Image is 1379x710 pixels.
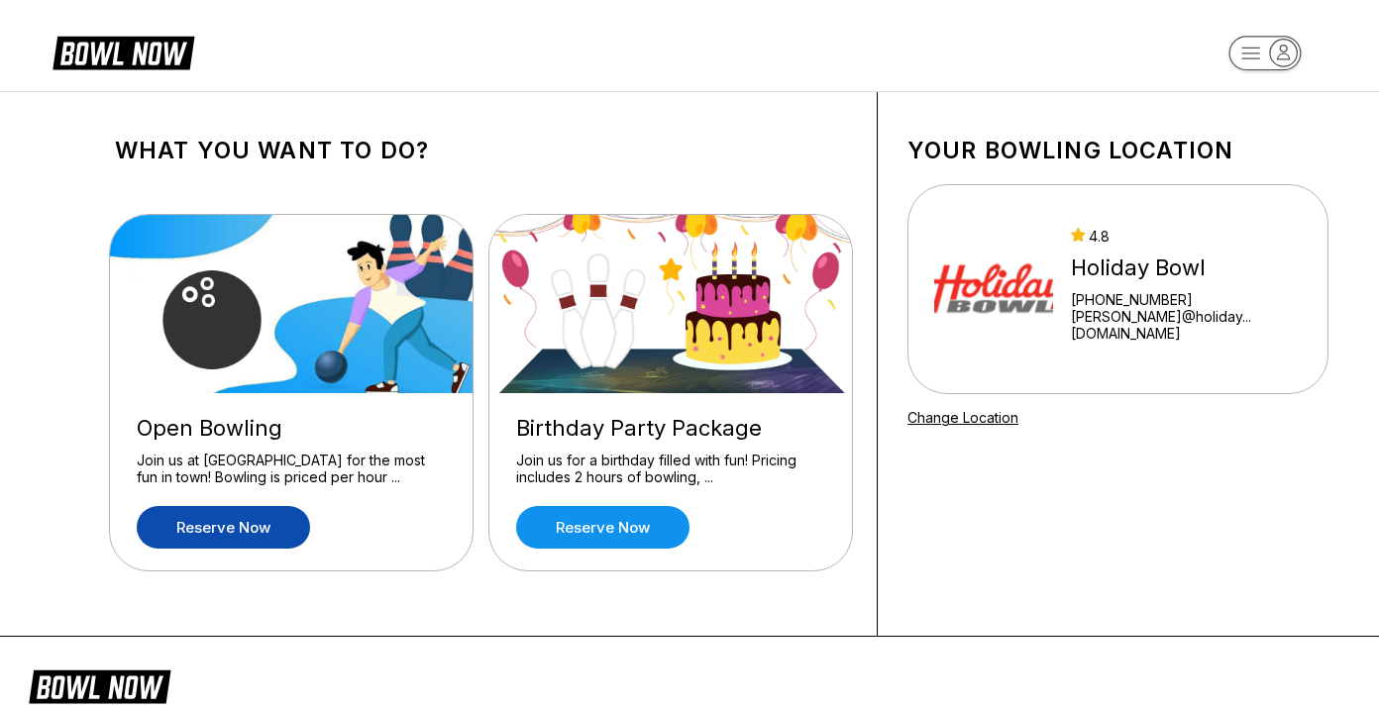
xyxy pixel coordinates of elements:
[137,506,310,549] a: Reserve now
[934,215,1053,363] img: Holiday Bowl
[516,506,689,549] a: Reserve now
[1071,308,1302,342] a: [PERSON_NAME]@holiday...[DOMAIN_NAME]
[137,415,446,442] div: Open Bowling
[516,452,825,486] div: Join us for a birthday filled with fun! Pricing includes 2 hours of bowling, ...
[907,409,1018,426] a: Change Location
[1071,291,1302,308] div: [PHONE_NUMBER]
[1071,228,1302,245] div: 4.8
[110,215,475,393] img: Open Bowling
[115,137,847,164] h1: What you want to do?
[137,452,446,486] div: Join us at [GEOGRAPHIC_DATA] for the most fun in town! Bowling is priced per hour ...
[489,215,854,393] img: Birthday Party Package
[907,137,1328,164] h1: Your bowling location
[1071,254,1302,281] div: Holiday Bowl
[516,415,825,442] div: Birthday Party Package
